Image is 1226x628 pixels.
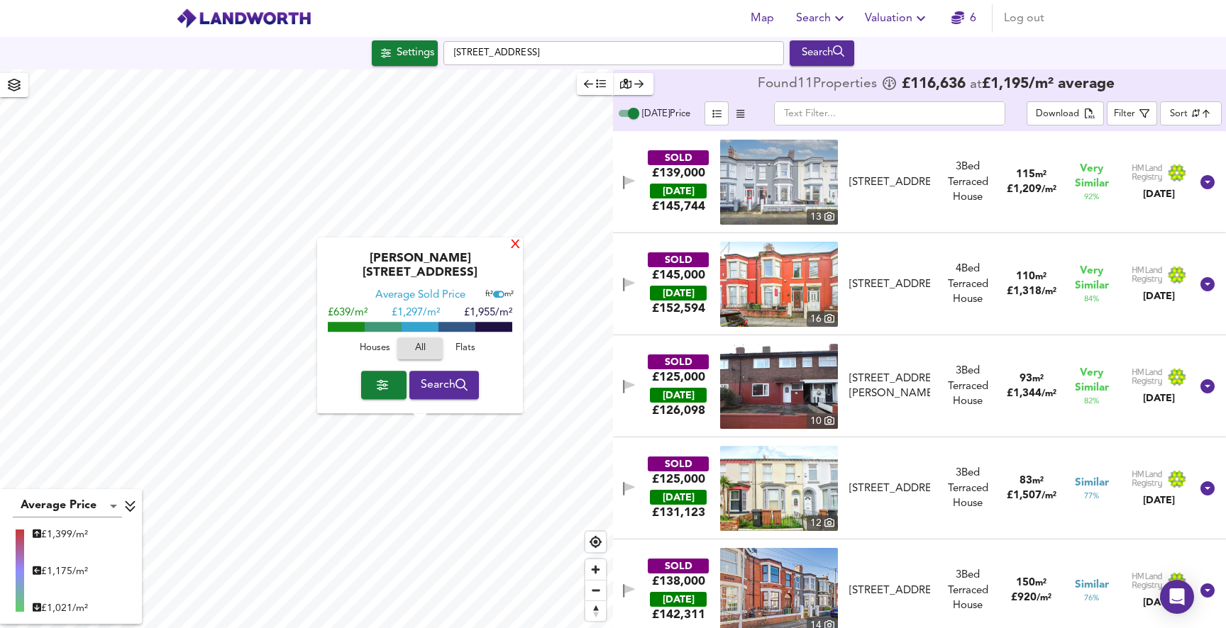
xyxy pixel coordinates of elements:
[1075,162,1109,191] span: Very Similar
[443,338,488,360] button: Flats
[652,607,705,622] span: £ 142,311
[585,559,606,580] button: Zoom in
[951,9,976,28] a: 6
[849,371,930,402] div: [STREET_ADDRESS][PERSON_NAME]
[745,9,779,28] span: Map
[998,4,1050,33] button: Log out
[1035,272,1046,281] span: m²
[1132,470,1187,488] img: Land Registry
[1132,572,1187,590] img: Land Registry
[372,40,438,66] div: Click to configure Search Settings
[720,242,838,327] a: property thumbnail 16
[1042,491,1056,500] span: / m²
[774,101,1005,125] input: Text Filter...
[1160,580,1194,614] div: Open Intercom Messenger
[865,9,929,28] span: Valuation
[355,341,394,357] span: Houses
[1107,101,1156,125] button: Filter
[328,308,368,319] span: £639/m²
[1037,593,1051,602] span: / m²
[1199,480,1216,497] svg: Show Details
[648,150,709,165] div: SOLD
[464,308,512,319] span: £1,955/m²
[324,252,516,289] div: [PERSON_NAME][STREET_ADDRESS]
[1084,293,1099,305] span: 84 %
[1132,289,1187,303] div: [DATE]
[648,252,709,267] div: SOLD
[650,184,707,198] div: [DATE]
[1042,389,1056,398] span: / m²
[652,165,705,181] div: £139,000
[446,341,485,357] span: Flats
[648,559,709,573] div: SOLD
[375,289,465,303] div: Average Sold Price
[404,341,436,357] span: All
[652,573,705,589] div: £138,000
[720,344,838,429] a: property thumbnail 10
[1075,578,1109,593] span: Similar
[585,600,606,621] button: Reset bearing to north
[352,338,397,360] button: Houses
[936,262,1000,307] div: 4 Bed Terraced House
[1007,490,1056,501] span: £ 1,507
[1084,593,1099,604] span: 76 %
[1075,264,1109,293] span: Very Similar
[1032,374,1044,383] span: m²
[941,4,986,33] button: 6
[1199,582,1216,599] svg: Show Details
[790,40,854,66] button: Search
[859,4,935,33] button: Valuation
[1170,107,1188,120] div: Sort
[652,369,705,385] div: £125,000
[1075,476,1109,490] span: Similar
[1042,185,1056,194] span: / m²
[739,4,785,33] button: Map
[1016,169,1035,180] span: 115
[936,466,1000,511] div: 3 Bed Terraced House
[1199,276,1216,293] svg: Show Details
[720,140,838,225] a: property thumbnail 13
[1160,101,1222,125] div: Sort
[936,568,1000,613] div: 3 Bed Terraced House
[1016,578,1035,588] span: 150
[1020,476,1032,486] span: 83
[720,446,838,531] a: property thumbnail 12
[652,403,705,418] span: £ 126,098
[807,311,838,327] div: 16
[33,601,88,615] div: £ 1,021/m²
[1199,378,1216,395] svg: Show Details
[509,239,521,252] div: X
[585,581,606,600] span: Zoom out
[613,437,1226,539] div: SOLD£125,000 [DATE]£131,123property thumbnail 12 [STREET_ADDRESS]3Bed Terraced House83m²£1,507/m²...
[585,532,606,552] span: Find my location
[1032,476,1044,486] span: m²
[844,371,936,402] div: 34 Holly Grove, L21 1BN
[33,564,88,578] div: £ 1,175/m²
[397,44,434,62] div: Settings
[849,481,930,496] div: [STREET_ADDRESS]
[720,242,838,327] img: property thumbnail
[1132,164,1187,182] img: Land Registry
[585,580,606,600] button: Zoom out
[1035,170,1046,179] span: m²
[13,495,122,517] div: Average Price
[1007,184,1056,195] span: £ 1,209
[652,505,705,520] span: £ 131,123
[176,8,311,29] img: logo
[807,209,838,225] div: 13
[1011,593,1051,603] span: £ 920
[1199,174,1216,191] svg: Show Details
[648,456,709,471] div: SOLD
[652,198,705,214] span: £ 145,744
[1042,287,1056,296] span: / m²
[642,109,690,118] span: [DATE] Price
[720,344,838,429] img: property thumbnail
[397,338,443,360] button: All
[1027,101,1104,125] div: split button
[790,4,854,33] button: Search
[849,277,930,292] div: [STREET_ADDRESS]
[1020,374,1032,384] span: 93
[807,413,838,429] div: 10
[443,41,784,65] input: Enter a location...
[1132,368,1187,386] img: Land Registry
